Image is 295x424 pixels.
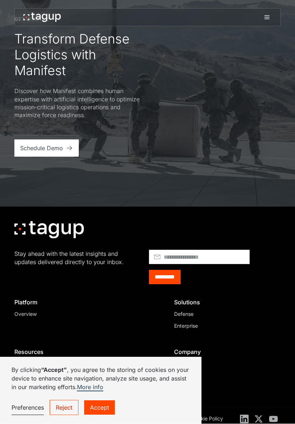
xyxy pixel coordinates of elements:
a: Enterprise [174,322,275,330]
div: Discover how Manifest combines human expertise with artificial intelligence to optimize mission-c... [14,87,142,120]
div: Solutions [174,299,275,306]
a: Preferences [12,401,44,415]
div: Stay ahead with the latest insights and updates delivered directly to your inbox. [14,250,137,266]
a: Overview [14,310,115,318]
a: More info [77,384,103,392]
a: Accept [84,401,115,415]
p: By clicking , you agree to the storing of cookies on your device to enhance site navigation, anal... [12,366,190,392]
a: Careers [174,372,275,379]
a: About [174,360,275,368]
div: Cookie Policy [192,415,223,423]
strong: “Accept” [41,367,67,374]
a: Cookie Policy [192,415,223,424]
form: Footer - Early Access [149,250,272,285]
a: Schedule Demo [14,140,79,157]
div: Platform [14,299,115,306]
div: Resources [14,349,115,356]
div: Transform Defense Logistics with Manifest [14,31,142,79]
div: Schedule Demo [20,144,63,153]
a: Reject [50,400,78,415]
div: Company [174,349,275,356]
a: Defense [174,310,275,318]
